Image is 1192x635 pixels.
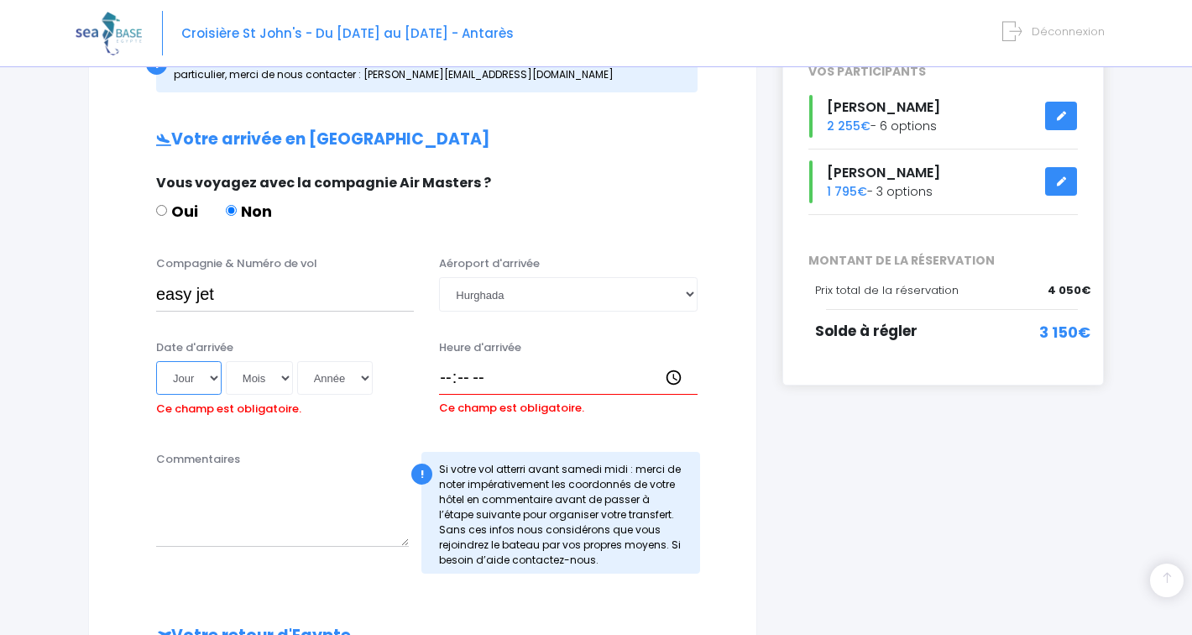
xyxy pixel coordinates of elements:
[439,255,540,272] label: Aéroport d'arrivée
[226,200,272,223] label: Non
[226,205,237,216] input: Non
[156,396,301,417] label: Ce champ est obligatoire.
[796,63,1090,81] div: VOS PARTICIPANTS
[156,42,698,92] div: Ces informations sont communes à tous les participants de votre réservation. Pour tout cas partic...
[815,282,959,298] span: Prix total de la réservation
[181,24,514,42] span: Croisière St John's - Du [DATE] au [DATE] - Antarès
[827,163,940,182] span: [PERSON_NAME]
[156,255,317,272] label: Compagnie & Numéro de vol
[1039,321,1090,344] span: 3 150€
[796,160,1090,203] div: - 3 options
[421,452,699,574] div: Si votre vol atterri avant samedi midi : merci de noter impérativement les coordonnés de votre hô...
[1032,24,1105,39] span: Déconnexion
[827,183,867,200] span: 1 795€
[156,205,167,216] input: Oui
[827,97,940,117] span: [PERSON_NAME]
[439,395,584,417] label: Ce champ est obligatoire.
[411,464,432,485] div: !
[796,95,1090,138] div: - 6 options
[123,130,723,150] h2: Votre arrivée en [GEOGRAPHIC_DATA]
[439,339,521,356] label: Heure d'arrivée
[156,451,240,468] label: Commentaires
[1048,282,1090,299] span: 4 050€
[156,200,198,223] label: Oui
[156,173,491,192] span: Vous voyagez avec la compagnie Air Masters ?
[815,321,918,341] span: Solde à régler
[796,252,1090,270] span: MONTANT DE LA RÉSERVATION
[156,339,233,356] label: Date d'arrivée
[827,118,870,134] span: 2 255€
